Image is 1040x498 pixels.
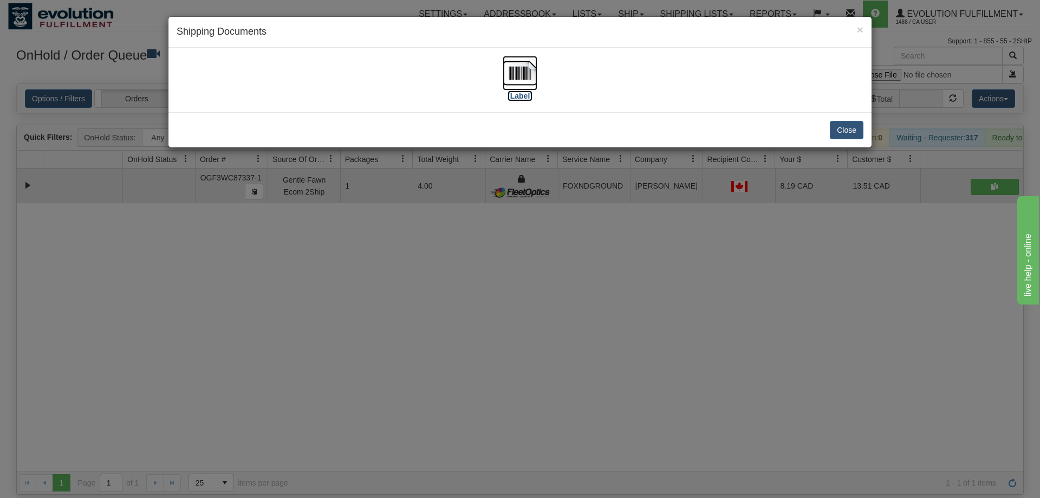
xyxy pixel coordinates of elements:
[503,56,537,90] img: barcode.jpg
[508,90,532,101] label: [Label]
[857,23,863,36] span: ×
[177,25,863,39] h4: Shipping Documents
[503,68,537,100] a: [Label]
[8,7,100,20] div: live help - online
[857,24,863,35] button: Close
[830,121,863,139] button: Close
[1015,193,1039,304] iframe: chat widget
